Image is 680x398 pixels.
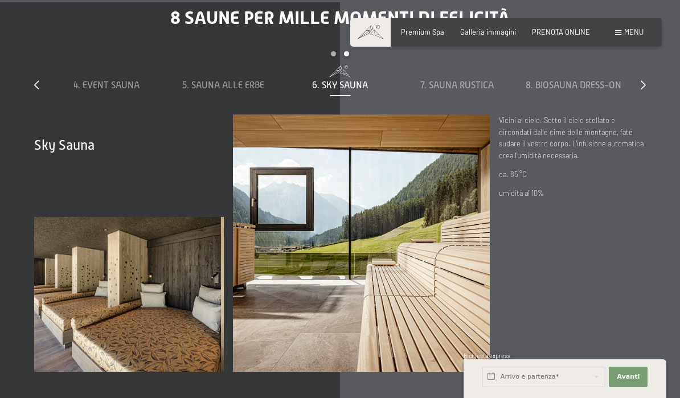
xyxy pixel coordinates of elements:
[617,372,640,381] span: Avanti
[499,114,646,161] p: Vicini al cielo. Sotto il cielo stellato e circondati dalle cime delle montagne, fate sudare il v...
[499,187,646,199] p: umidità al 10%
[526,80,621,91] span: 8. Biosauna dress-on
[460,27,516,36] a: Galleria immagini
[34,217,224,371] img: [Translate to Italienisch:]
[344,51,349,56] div: Carousel Page 2 (Current Slide)
[532,27,590,36] a: PRENOTA ONLINE
[609,367,648,387] button: Avanti
[312,80,368,91] span: 6. Sky Sauna
[182,80,264,91] span: 5. Sauna alle erbe
[170,7,510,28] span: 8 saune per mille momenti di felicità
[401,27,444,36] a: Premium Spa
[331,51,336,56] div: Carousel Page 1
[34,137,95,153] span: Sky Sauna
[499,169,646,180] p: ca. 85 °C
[464,352,510,359] span: Richiesta express
[233,114,490,371] img: [Translate to Italienisch:]
[73,80,140,91] span: 4. Event Sauna
[624,27,644,36] span: Menu
[420,80,494,91] span: 7. Sauna rustica
[48,51,632,65] div: Carousel Pagination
